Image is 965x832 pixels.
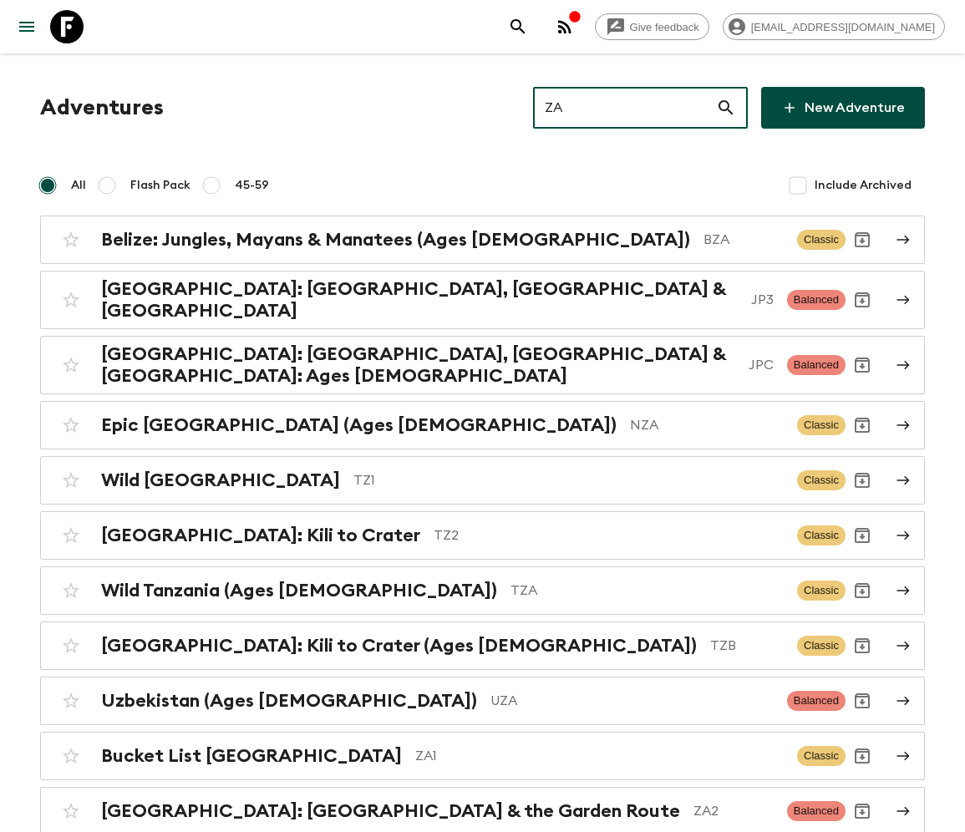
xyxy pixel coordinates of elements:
h2: [GEOGRAPHIC_DATA]: Kili to Crater (Ages [DEMOGRAPHIC_DATA]) [101,635,697,657]
p: ZA2 [693,801,774,821]
a: Belize: Jungles, Mayans & Manatees (Ages [DEMOGRAPHIC_DATA])BZAClassicArchive [40,216,925,264]
span: [EMAIL_ADDRESS][DOMAIN_NAME] [742,21,944,33]
button: Archive [846,794,879,828]
button: Archive [846,464,879,497]
h2: [GEOGRAPHIC_DATA]: [GEOGRAPHIC_DATA], [GEOGRAPHIC_DATA] & [GEOGRAPHIC_DATA]: Ages [DEMOGRAPHIC_DATA] [101,343,735,387]
p: TZA [510,581,784,601]
button: Archive [846,408,879,442]
a: Epic [GEOGRAPHIC_DATA] (Ages [DEMOGRAPHIC_DATA])NZAClassicArchive [40,401,925,449]
span: Include Archived [815,177,912,194]
h2: Belize: Jungles, Mayans & Manatees (Ages [DEMOGRAPHIC_DATA]) [101,229,690,251]
input: e.g. AR1, Argentina [533,84,716,131]
button: search adventures [501,10,535,43]
p: ZA1 [415,746,784,766]
h1: Adventures [40,91,164,124]
p: JP3 [751,290,774,310]
div: [EMAIL_ADDRESS][DOMAIN_NAME] [723,13,945,40]
h2: [GEOGRAPHIC_DATA]: Kili to Crater [101,525,420,546]
button: Archive [846,739,879,773]
p: TZB [710,636,784,656]
span: Classic [797,230,846,250]
h2: Uzbekistan (Ages [DEMOGRAPHIC_DATA]) [101,690,477,712]
span: Classic [797,470,846,490]
span: Flash Pack [130,177,190,194]
span: Balanced [787,355,846,375]
a: Uzbekistan (Ages [DEMOGRAPHIC_DATA])UZABalancedArchive [40,677,925,725]
span: Classic [797,636,846,656]
button: Archive [846,684,879,718]
button: Archive [846,223,879,256]
span: Classic [797,746,846,766]
h2: Bucket List [GEOGRAPHIC_DATA] [101,745,402,767]
button: menu [10,10,43,43]
span: Classic [797,525,846,545]
h2: Epic [GEOGRAPHIC_DATA] (Ages [DEMOGRAPHIC_DATA]) [101,414,617,436]
a: [GEOGRAPHIC_DATA]: Kili to Crater (Ages [DEMOGRAPHIC_DATA])TZBClassicArchive [40,621,925,670]
a: Wild [GEOGRAPHIC_DATA]TZ1ClassicArchive [40,456,925,505]
span: Balanced [787,801,846,821]
a: New Adventure [761,87,925,129]
h2: [GEOGRAPHIC_DATA]: [GEOGRAPHIC_DATA] & the Garden Route [101,800,680,822]
span: 45-59 [235,177,269,194]
span: Balanced [787,290,846,310]
p: TZ2 [434,525,784,545]
h2: Wild Tanzania (Ages [DEMOGRAPHIC_DATA]) [101,580,497,601]
h2: [GEOGRAPHIC_DATA]: [GEOGRAPHIC_DATA], [GEOGRAPHIC_DATA] & [GEOGRAPHIC_DATA] [101,278,738,322]
a: Wild Tanzania (Ages [DEMOGRAPHIC_DATA])TZAClassicArchive [40,566,925,615]
p: BZA [703,230,784,250]
span: Balanced [787,691,846,711]
a: [GEOGRAPHIC_DATA]: Kili to CraterTZ2ClassicArchive [40,511,925,560]
button: Archive [846,629,879,662]
a: Give feedback [595,13,709,40]
button: Archive [846,574,879,607]
button: Archive [846,348,879,382]
span: Give feedback [621,21,709,33]
p: JPC [749,355,774,375]
span: All [71,177,86,194]
span: Classic [797,415,846,435]
p: UZA [490,691,774,711]
span: Classic [797,581,846,601]
a: Bucket List [GEOGRAPHIC_DATA]ZA1ClassicArchive [40,732,925,780]
p: TZ1 [353,470,784,490]
button: Archive [846,283,879,317]
a: [GEOGRAPHIC_DATA]: [GEOGRAPHIC_DATA], [GEOGRAPHIC_DATA] & [GEOGRAPHIC_DATA]: Ages [DEMOGRAPHIC_DA... [40,336,925,394]
h2: Wild [GEOGRAPHIC_DATA] [101,469,340,491]
button: Archive [846,519,879,552]
p: NZA [630,415,784,435]
a: [GEOGRAPHIC_DATA]: [GEOGRAPHIC_DATA], [GEOGRAPHIC_DATA] & [GEOGRAPHIC_DATA]JP3BalancedArchive [40,271,925,329]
